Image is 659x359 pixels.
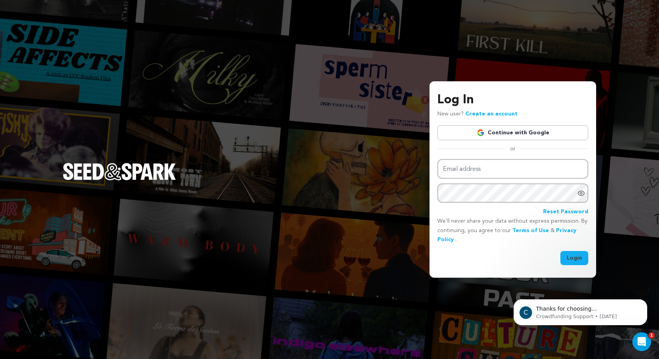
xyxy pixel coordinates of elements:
input: Email address [437,159,588,179]
img: Google logo [477,129,485,137]
p: New user? [437,110,518,119]
h3: Log In [437,91,588,110]
img: Seed&Spark Logo [63,163,176,180]
a: Reset Password [543,207,588,217]
a: Seed&Spark Homepage [63,163,176,196]
span: or [505,145,520,153]
button: Login [560,251,588,265]
span: 1 [648,332,655,339]
p: We’ll never share your data without express permission. By continuing, you agree to our & . [437,217,588,245]
a: Show password as plain text. Warning: this will display your password on the screen. [577,189,585,197]
a: Continue with Google [437,125,588,140]
a: Terms of Use [512,228,549,233]
iframe: Intercom notifications message [502,283,659,338]
iframe: Intercom live chat [632,332,651,351]
a: Create an account [465,111,518,117]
